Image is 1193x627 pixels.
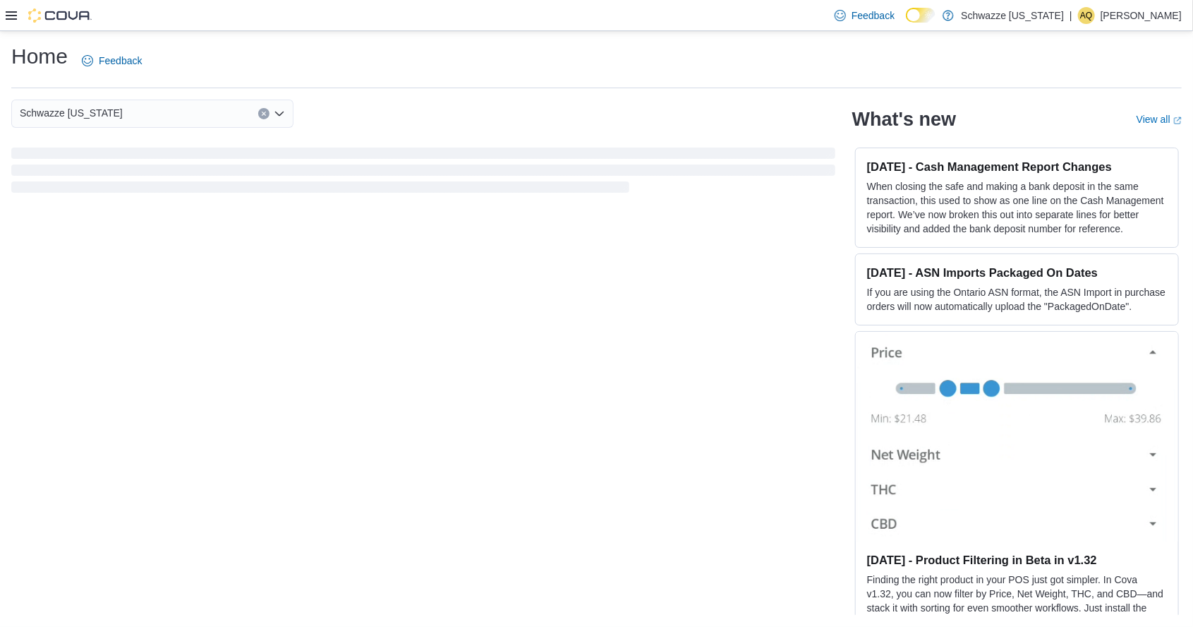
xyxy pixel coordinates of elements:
span: AQ [1080,7,1092,24]
span: Schwazze [US_STATE] [20,104,123,121]
a: Feedback [76,47,147,75]
input: Dark Mode [906,8,935,23]
span: Feedback [852,8,895,23]
p: Schwazze [US_STATE] [961,7,1064,24]
p: If you are using the Ontario ASN format, the ASN Import in purchase orders will now automatically... [867,285,1167,313]
h3: [DATE] - ASN Imports Packaged On Dates [867,265,1167,280]
p: When closing the safe and making a bank deposit in the same transaction, this used to show as one... [867,179,1167,236]
a: View allExternal link [1137,114,1182,125]
button: Open list of options [274,108,285,119]
p: [PERSON_NAME] [1101,7,1182,24]
svg: External link [1173,117,1182,125]
span: Feedback [99,54,142,68]
img: Cova [28,8,92,23]
div: Anastasia Queen [1078,7,1095,24]
a: Feedback [829,1,900,30]
h2: What's new [852,108,956,131]
span: Loading [11,150,835,196]
p: | [1070,7,1072,24]
h3: [DATE] - Cash Management Report Changes [867,160,1167,174]
button: Clear input [258,108,270,119]
h1: Home [11,42,68,71]
h3: [DATE] - Product Filtering in Beta in v1.32 [867,553,1167,567]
